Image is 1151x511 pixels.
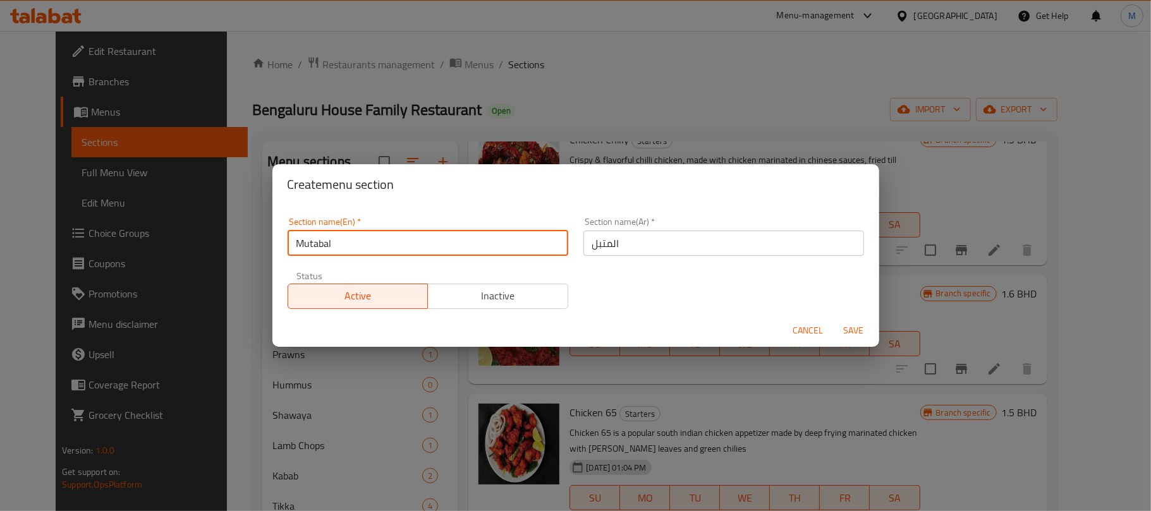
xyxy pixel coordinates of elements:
[793,323,824,339] span: Cancel
[427,284,568,309] button: Inactive
[288,174,864,195] h2: Create menu section
[288,231,568,256] input: Please enter section name(en)
[433,287,563,305] span: Inactive
[839,323,869,339] span: Save
[288,284,429,309] button: Active
[788,319,829,342] button: Cancel
[293,287,423,305] span: Active
[583,231,864,256] input: Please enter section name(ar)
[834,319,874,342] button: Save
